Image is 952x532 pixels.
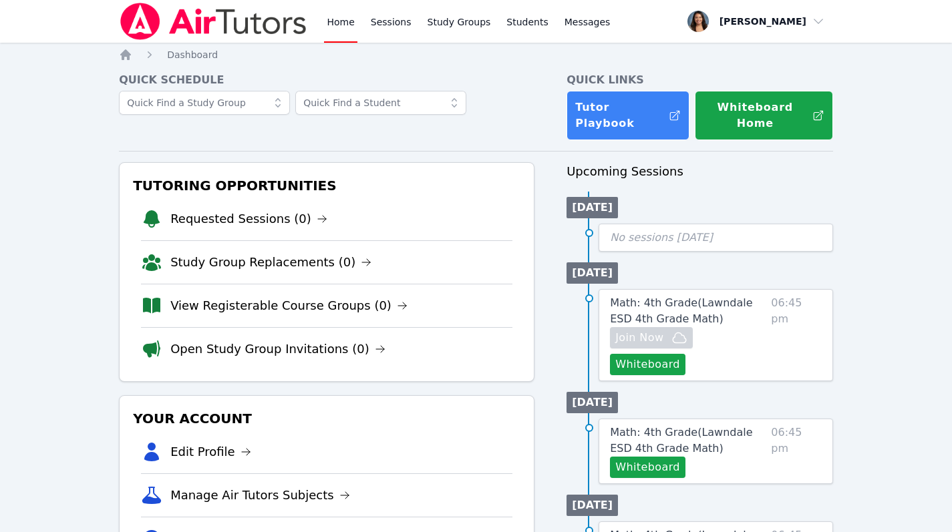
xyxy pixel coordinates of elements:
[130,407,523,431] h3: Your Account
[615,330,663,346] span: Join Now
[567,91,689,140] a: Tutor Playbook
[119,48,833,61] nav: Breadcrumb
[771,425,822,478] span: 06:45 pm
[567,262,618,284] li: [DATE]
[610,327,693,348] button: Join Now
[170,296,408,315] a: View Registerable Course Groups (0)
[567,72,833,88] h4: Quick Links
[170,253,371,272] a: Study Group Replacements (0)
[567,392,618,413] li: [DATE]
[567,495,618,516] li: [DATE]
[610,426,752,455] span: Math: 4th Grade ( Lawndale ESD 4th Grade Math )
[167,49,218,60] span: Dashboard
[610,296,752,325] span: Math: 4th Grade ( Lawndale ESD 4th Grade Math )
[119,3,308,40] img: Air Tutors
[610,425,766,457] a: Math: 4th Grade(Lawndale ESD 4th Grade Math)
[695,91,833,140] button: Whiteboard Home
[567,197,618,218] li: [DATE]
[610,295,766,327] a: Math: 4th Grade(Lawndale ESD 4th Grade Math)
[119,91,290,115] input: Quick Find a Study Group
[295,91,466,115] input: Quick Find a Student
[170,486,350,505] a: Manage Air Tutors Subjects
[170,210,327,228] a: Requested Sessions (0)
[167,48,218,61] a: Dashboard
[610,354,685,375] button: Whiteboard
[610,231,713,244] span: No sessions [DATE]
[771,295,822,375] span: 06:45 pm
[170,443,251,461] a: Edit Profile
[119,72,534,88] h4: Quick Schedule
[170,340,385,358] a: Open Study Group Invitations (0)
[610,457,685,478] button: Whiteboard
[130,174,523,198] h3: Tutoring Opportunities
[565,15,611,29] span: Messages
[567,162,833,181] h3: Upcoming Sessions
